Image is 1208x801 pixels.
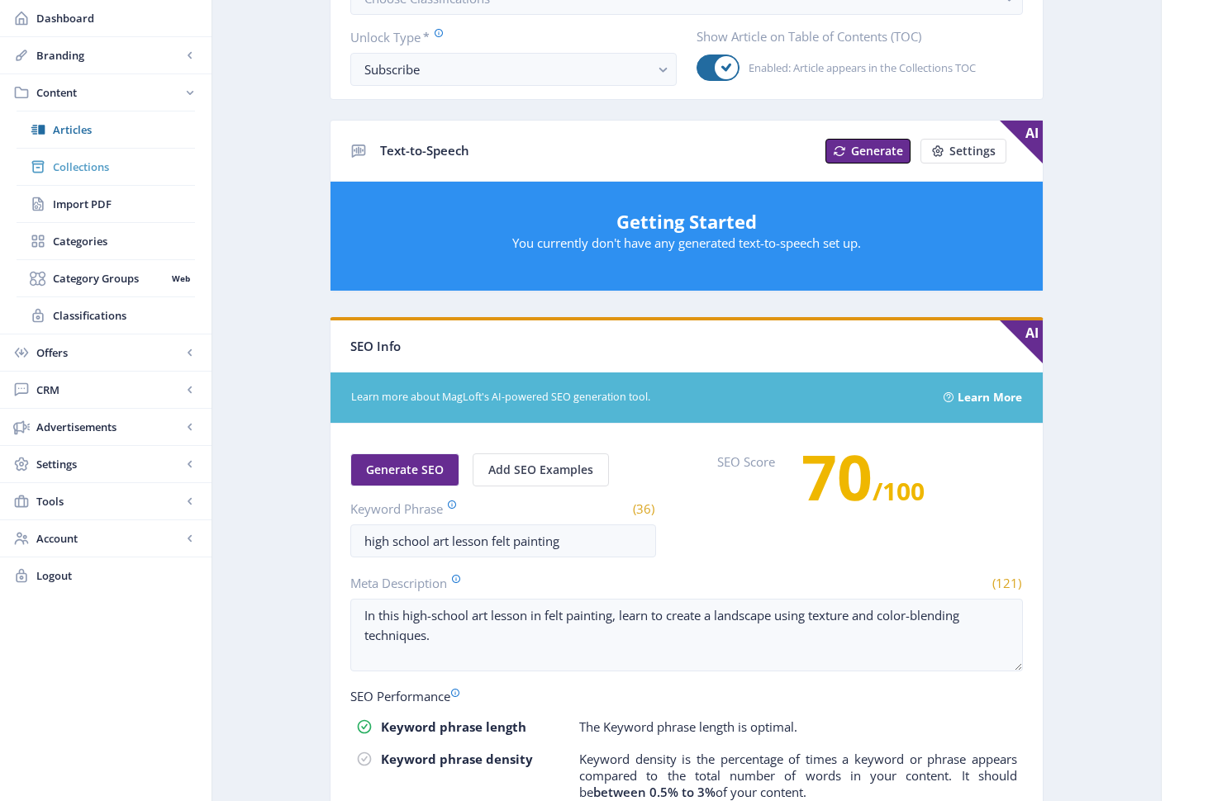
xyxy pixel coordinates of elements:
a: Category GroupsWeb [17,260,195,296]
span: SEO Info [350,338,401,354]
span: Text-to-Speech [380,142,469,159]
button: Subscribe [350,53,677,86]
p: The Keyword phrase length is optimal. [579,718,797,735]
a: Import PDF [17,186,195,222]
span: Dashboard [36,10,198,26]
h5: Getting Started [347,208,1026,235]
label: Meta Description [350,574,680,592]
span: Settings [949,145,996,158]
div: Subscribe [364,59,649,79]
span: (36) [630,500,656,517]
a: Articles [17,111,195,148]
span: Collections [53,159,195,175]
nb-badge: Web [166,270,195,287]
strong: Keyword phrase length [381,718,526,735]
span: Articles [53,121,195,138]
a: Categories [17,223,195,259]
span: Advertisements [36,419,182,435]
span: Content [36,84,182,101]
span: Learn more about MagLoft's AI-powered SEO generation tool. [351,390,924,405]
span: Generate [851,145,903,158]
a: Classifications [17,297,195,334]
input: Type Article Keyword Phrase ... [350,524,656,557]
span: Generate SEO [366,463,444,476]
span: CRM [36,382,182,398]
label: Show Article on Table of Contents (TOC) [697,28,1010,45]
a: Collections [17,149,195,185]
span: (121) [990,575,1023,591]
label: Unlock Type [350,28,663,46]
span: Enabled: Article appears in the Collections TOC [740,58,976,78]
span: Settings [36,456,182,472]
a: New page [911,139,1006,164]
span: Offers [36,344,182,361]
a: Learn More [958,385,1022,410]
span: Classifications [53,307,195,324]
span: Account [36,530,182,547]
button: Add SEO Examples [473,453,609,486]
span: Add SEO Examples [488,463,593,476]
button: Generate SEO [350,453,459,486]
span: Category Groups [53,270,166,287]
span: Branding [36,47,182,64]
span: Import PDF [53,196,195,212]
div: SEO Performance [350,688,1023,704]
label: Keyword Phrase [350,500,497,518]
span: Logout [36,567,198,584]
label: SEO Score [717,453,775,533]
h3: /100 [801,460,925,508]
span: Tools [36,493,182,510]
app-collection-view: Text-to-Speech [330,120,1044,292]
span: Categories [53,233,195,249]
span: 70 [801,434,873,519]
span: AI [1000,121,1043,164]
button: Settings [920,139,1006,164]
a: New page [816,139,911,164]
p: You currently don't have any generated text-to-speech set up. [347,235,1026,251]
span: AI [1000,320,1043,363]
button: Generate [825,139,911,164]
